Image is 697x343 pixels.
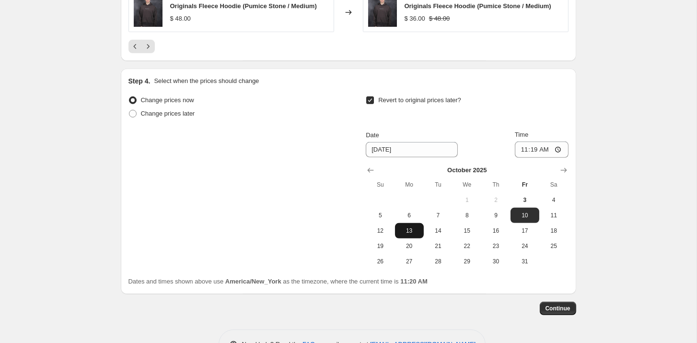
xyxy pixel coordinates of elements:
span: Th [485,181,506,189]
span: 28 [428,258,449,265]
input: 12:00 [515,142,569,158]
span: 17 [514,227,535,235]
button: Monday October 27 2025 [395,254,424,269]
button: Sunday October 12 2025 [366,223,395,238]
span: 15 [456,227,477,235]
input: 10/3/2025 [366,142,458,157]
button: Wednesday October 22 2025 [453,238,481,254]
span: 22 [456,242,477,250]
span: 1 [456,196,477,204]
button: Sunday October 5 2025 [366,208,395,223]
span: 11 [543,212,564,219]
span: 19 [370,242,391,250]
span: 13 [399,227,420,235]
button: Monday October 13 2025 [395,223,424,238]
button: Previous [128,40,142,53]
th: Monday [395,177,424,192]
h2: Step 4. [128,76,151,86]
span: Originals Fleece Hoodie (Pumice Stone / Medium) [170,2,317,10]
span: 18 [543,227,564,235]
button: Show previous month, September 2025 [364,164,377,177]
span: 8 [456,212,477,219]
span: 25 [543,242,564,250]
th: Thursday [481,177,510,192]
button: Monday October 20 2025 [395,238,424,254]
span: 29 [456,258,477,265]
button: Friday October 24 2025 [511,238,539,254]
button: Friday October 31 2025 [511,254,539,269]
span: 7 [428,212,449,219]
span: Continue [546,305,570,312]
button: Tuesday October 14 2025 [424,223,453,238]
span: 16 [485,227,506,235]
button: Friday October 17 2025 [511,223,539,238]
b: 11:20 AM [400,278,428,285]
div: $ 36.00 [405,14,425,24]
button: Saturday October 18 2025 [539,223,568,238]
span: 30 [485,258,506,265]
span: Change prices later [141,110,195,117]
button: Wednesday October 15 2025 [453,223,481,238]
span: 14 [428,227,449,235]
span: 23 [485,242,506,250]
span: Revert to original prices later? [378,96,461,104]
button: Thursday October 30 2025 [481,254,510,269]
span: 2 [485,196,506,204]
button: Continue [540,302,576,315]
th: Saturday [539,177,568,192]
span: 6 [399,212,420,219]
span: Tu [428,181,449,189]
button: Thursday October 16 2025 [481,223,510,238]
button: Tuesday October 28 2025 [424,254,453,269]
span: We [456,181,477,189]
span: Originals Fleece Hoodie (Pumice Stone / Medium) [405,2,551,10]
button: Wednesday October 1 2025 [453,192,481,208]
span: Date [366,131,379,139]
button: Sunday October 26 2025 [366,254,395,269]
th: Sunday [366,177,395,192]
button: Friday October 10 2025 [511,208,539,223]
span: 21 [428,242,449,250]
span: Time [515,131,528,138]
b: America/New_York [225,278,281,285]
span: Sa [543,181,564,189]
button: Wednesday October 29 2025 [453,254,481,269]
span: 31 [514,258,535,265]
span: 5 [370,212,391,219]
button: Saturday October 4 2025 [539,192,568,208]
button: Thursday October 2 2025 [481,192,510,208]
button: Today Friday October 3 2025 [511,192,539,208]
span: 27 [399,258,420,265]
span: 4 [543,196,564,204]
span: Su [370,181,391,189]
button: Show next month, November 2025 [557,164,570,177]
div: $ 48.00 [170,14,191,24]
th: Friday [511,177,539,192]
strike: $ 48.00 [429,14,450,24]
button: Monday October 6 2025 [395,208,424,223]
button: Thursday October 9 2025 [481,208,510,223]
nav: Pagination [128,40,155,53]
th: Wednesday [453,177,481,192]
p: Select when the prices should change [154,76,259,86]
button: Tuesday October 7 2025 [424,208,453,223]
button: Tuesday October 21 2025 [424,238,453,254]
button: Sunday October 19 2025 [366,238,395,254]
span: Dates and times shown above use as the timezone, where the current time is [128,278,428,285]
span: 9 [485,212,506,219]
span: 24 [514,242,535,250]
th: Tuesday [424,177,453,192]
button: Next [141,40,155,53]
button: Thursday October 23 2025 [481,238,510,254]
span: 10 [514,212,535,219]
span: Change prices now [141,96,194,104]
button: Saturday October 25 2025 [539,238,568,254]
span: 12 [370,227,391,235]
span: Mo [399,181,420,189]
button: Saturday October 11 2025 [539,208,568,223]
span: 20 [399,242,420,250]
span: 3 [514,196,535,204]
button: Wednesday October 8 2025 [453,208,481,223]
span: Fr [514,181,535,189]
span: 26 [370,258,391,265]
